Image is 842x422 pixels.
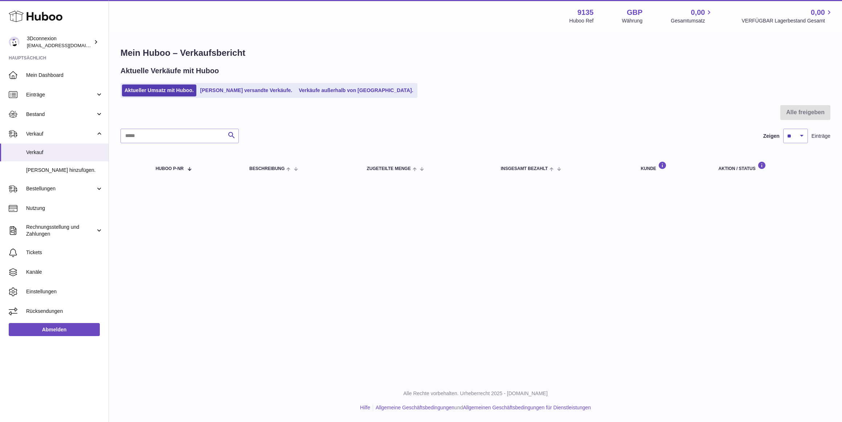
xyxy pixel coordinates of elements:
span: Huboo P-Nr [156,166,184,171]
span: [PERSON_NAME] hinzufügen. [26,167,103,174]
span: Nutzung [26,205,103,212]
span: Mein Dashboard [26,72,103,79]
span: Insgesamt bezahlt [501,166,548,171]
a: Allgemeinen Geschäftsbedingungen für Dienstleistungen [463,405,591,410]
div: Währung [622,17,643,24]
span: Beschreibung [249,166,285,171]
span: 0,00 [691,8,705,17]
div: 3Dconnexion [27,35,92,49]
span: Verkauf [26,131,95,137]
span: Rücksendungen [26,308,103,315]
div: Huboo Ref [569,17,594,24]
h2: Aktuelle Verkäufe mit Huboo [120,66,219,76]
span: Verkauf [26,149,103,156]
span: Einträge [26,91,95,98]
p: Alle Rechte vorbehalten. Urheberrecht 2025 - [DOMAIN_NAME] [115,390,836,397]
span: Einstellungen [26,288,103,295]
span: Gesamtumsatz [671,17,713,24]
a: 0,00 VERFÜGBAR Lagerbestand Gesamt [741,8,833,24]
strong: GBP [627,8,642,17]
li: und [373,404,591,411]
span: Tickets [26,249,103,256]
div: Kunde [641,161,704,171]
span: Kanäle [26,269,103,276]
a: Verkäufe außerhalb von [GEOGRAPHIC_DATA]. [296,84,416,96]
a: [PERSON_NAME] versandte Verkäufe. [198,84,295,96]
img: order_eu@3dconnexion.com [9,37,20,47]
span: [EMAIL_ADDRESS][DOMAIN_NAME] [27,42,107,48]
span: Rechnungsstellung und Zahlungen [26,224,95,237]
span: Einträge [812,133,830,140]
a: Hilfe [360,405,370,410]
span: Bestellungen [26,185,95,192]
span: Bestand [26,111,95,118]
span: ZUGETEILTE Menge [367,166,411,171]
label: Zeigen [763,133,780,140]
h1: Mein Huboo – Verkaufsbericht [120,47,830,59]
strong: 9135 [577,8,594,17]
span: 0,00 [811,8,825,17]
div: Aktion / Status [719,161,823,171]
a: 0,00 Gesamtumsatz [671,8,713,24]
a: Allgemeine Geschäftsbedingungen [376,405,454,410]
a: Abmelden [9,323,100,336]
a: Aktueller Umsatz mit Huboo. [122,84,196,96]
span: VERFÜGBAR Lagerbestand Gesamt [741,17,833,24]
